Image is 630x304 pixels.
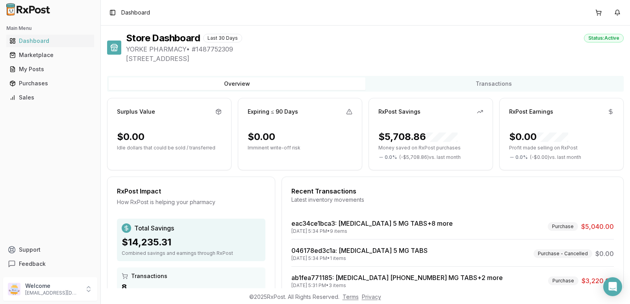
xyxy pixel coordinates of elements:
[291,274,503,282] a: ab1fea771185: [MEDICAL_DATA] [PHONE_NUMBER] MG TABS+2 more
[530,154,581,160] span: ( - $0.00 ) vs. last month
[584,34,624,42] div: Status: Active
[548,276,578,285] div: Purchase
[291,282,503,289] div: [DATE] 5:31 PM • 3 items
[6,48,94,62] a: Marketplace
[548,222,578,231] div: Purchase
[117,145,222,151] p: Idle dollars that could be sold / transferred
[121,9,150,17] span: Dashboard
[122,236,261,249] div: $14,235.31
[126,44,624,54] span: YORKE PHARMACY • # 1487752309
[291,247,428,254] a: 046178ed3c1a: [MEDICAL_DATA] 5 MG TABS
[6,90,94,105] a: Sales
[9,79,91,87] div: Purchases
[399,154,461,160] span: ( - $5,708.86 ) vs. last month
[117,131,145,143] div: $0.00
[378,131,458,143] div: $5,708.86
[3,63,97,76] button: My Posts
[385,154,397,160] span: 0.0 %
[3,35,97,47] button: Dashboard
[122,282,261,293] div: 8
[203,34,242,42] div: Last 30 Days
[117,108,155,116] div: Surplus Value
[248,108,298,116] div: Expiring ≤ 90 Days
[3,49,97,61] button: Marketplace
[126,54,624,63] span: [STREET_ADDRESS]
[131,272,167,280] span: Transactions
[582,276,614,286] span: $3,220.00
[248,145,352,151] p: Imminent write-off risk
[9,94,91,101] div: Sales
[291,228,453,234] div: [DATE] 5:34 PM • 9 items
[3,257,97,271] button: Feedback
[3,77,97,90] button: Purchases
[8,283,20,295] img: User avatar
[509,145,614,151] p: Profit made selling on RxPost
[122,250,261,256] div: Combined savings and earnings through RxPost
[19,260,46,268] span: Feedback
[117,198,265,206] div: How RxPost is helping your pharmacy
[248,131,275,143] div: $0.00
[25,290,80,296] p: [EMAIL_ADDRESS][DOMAIN_NAME]
[9,37,91,45] div: Dashboard
[595,249,614,258] span: $0.00
[109,77,365,90] button: Overview
[343,293,359,300] a: Terms
[117,186,265,196] div: RxPost Impact
[515,154,528,160] span: 0.0 %
[291,219,453,227] a: eac34ce1bca3: [MEDICAL_DATA] 5 MG TABS+8 more
[6,76,94,90] a: Purchases
[291,186,614,196] div: Recent Transactions
[362,293,381,300] a: Privacy
[3,3,54,16] img: RxPost Logo
[603,277,622,296] div: Open Intercom Messenger
[6,62,94,76] a: My Posts
[6,34,94,48] a: Dashboard
[378,108,421,116] div: RxPost Savings
[291,196,614,204] div: Latest inventory movements
[121,9,150,17] nav: breadcrumb
[25,282,80,290] p: Welcome
[509,131,568,143] div: $0.00
[126,32,200,44] h1: Store Dashboard
[9,65,91,73] div: My Posts
[9,51,91,59] div: Marketplace
[365,77,622,90] button: Transactions
[534,249,592,258] div: Purchase - Cancelled
[134,223,174,233] span: Total Savings
[378,145,483,151] p: Money saved on RxPost purchases
[509,108,553,116] div: RxPost Earnings
[3,243,97,257] button: Support
[581,222,614,231] span: $5,040.00
[291,255,428,262] div: [DATE] 5:34 PM • 1 items
[3,91,97,104] button: Sales
[6,25,94,31] h2: Main Menu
